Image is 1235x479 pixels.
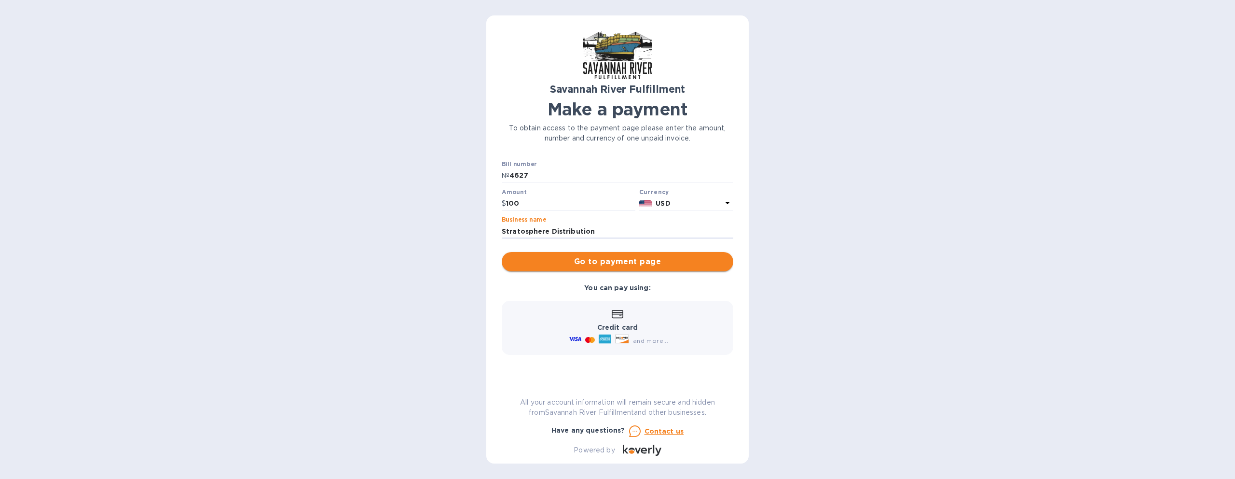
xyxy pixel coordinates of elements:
b: You can pay using: [584,284,650,292]
u: Contact us [645,427,684,435]
img: USD [639,200,652,207]
label: Business name [502,217,546,223]
b: Currency [639,188,669,196]
b: USD [656,199,670,207]
label: Amount [502,189,526,195]
span: Go to payment page [509,256,726,268]
input: Enter bill number [509,169,733,183]
button: Go to payment page [502,252,733,271]
input: Enter business name [502,224,733,239]
p: № [502,170,509,181]
b: Credit card [597,324,638,331]
p: To obtain access to the payment page please enter the amount, number and currency of one unpaid i... [502,123,733,143]
input: 0.00 [506,197,635,211]
b: Have any questions? [551,426,625,434]
label: Bill number [502,162,536,168]
h1: Make a payment [502,99,733,119]
p: $ [502,198,506,209]
p: All your account information will remain secure and hidden from Savannah River Fulfillment and ot... [502,397,733,418]
b: Savannah River Fulfillment [550,83,685,95]
span: and more... [633,337,668,344]
p: Powered by [574,445,615,455]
